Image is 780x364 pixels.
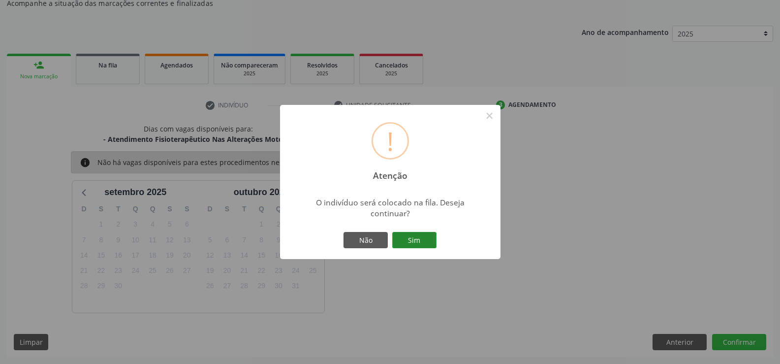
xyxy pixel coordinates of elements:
h2: Atenção [364,164,416,181]
button: Não [343,232,388,249]
div: O indivíduo será colocado na fila. Deseja continuar? [303,197,477,219]
button: Close this dialog [481,107,498,124]
div: ! [387,124,394,158]
button: Sim [392,232,437,249]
